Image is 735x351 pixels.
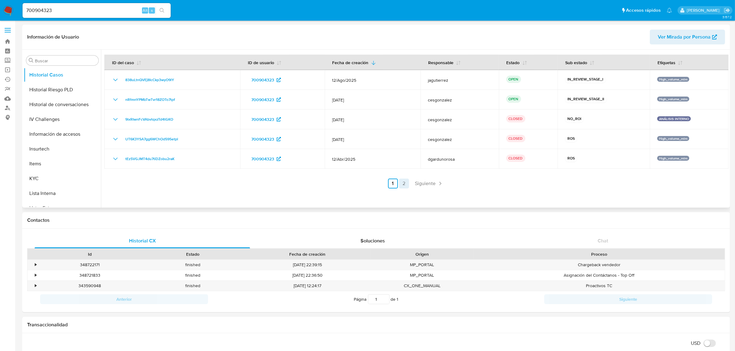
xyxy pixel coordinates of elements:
[397,296,399,302] span: 1
[24,112,101,127] button: IV Challenges
[244,260,371,270] div: [DATE] 22:39:15
[544,294,712,304] button: Siguiente
[38,281,141,291] div: 343590948
[474,270,725,280] div: Asignación del Contáctanos - Top Off
[35,283,36,289] div: •
[354,294,399,304] span: Página de
[24,127,101,142] button: Información de accesos
[478,251,720,257] div: Proceso
[24,82,101,97] button: Historial Riesgo PLD
[27,322,725,328] h1: Transaccionalidad
[141,270,244,280] div: finished
[141,281,244,291] div: finished
[24,156,101,171] button: Items
[244,270,371,280] div: [DATE] 22:36:50
[24,97,101,112] button: Historial de conversaciones
[687,7,722,13] p: marianathalie.grajeda@mercadolibre.com.mx
[724,7,730,14] a: Salir
[474,260,725,270] div: Chargeback vendedor
[244,281,371,291] div: [DATE] 12:24:17
[658,30,711,44] span: Ver Mirada por Persona
[43,251,137,257] div: Id
[151,7,153,13] span: s
[361,237,385,244] span: Soluciones
[23,6,171,14] input: Buscar usuario o caso...
[371,281,474,291] div: CX_ONE_MANUAL
[38,270,141,280] div: 348721833
[248,251,366,257] div: Fecha de creación
[145,251,240,257] div: Estado
[38,260,141,270] div: 348722171
[375,251,469,257] div: Origen
[24,186,101,201] button: Lista Interna
[156,6,168,15] button: search-icon
[598,237,608,244] span: Chat
[27,217,725,223] h1: Contactos
[143,7,148,13] span: Alt
[40,294,208,304] button: Anterior
[141,260,244,270] div: finished
[35,262,36,268] div: •
[24,142,101,156] button: Insurtech
[650,30,725,44] button: Ver Mirada por Persona
[626,7,661,14] span: Accesos rápidos
[474,281,725,291] div: Proactivos TC
[129,237,156,244] span: Historial CX
[24,171,101,186] button: KYC
[24,201,101,216] button: Listas Externas
[667,8,672,13] a: Notificaciones
[27,34,79,40] h1: Información de Usuario
[35,58,96,64] input: Buscar
[24,68,101,82] button: Historial Casos
[371,260,474,270] div: MP_PORTAL
[35,272,36,278] div: •
[371,270,474,280] div: MP_PORTAL
[29,58,34,63] button: Buscar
